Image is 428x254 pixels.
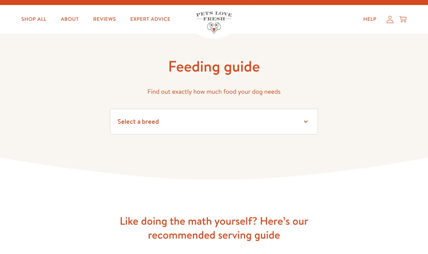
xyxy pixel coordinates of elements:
h1: Feeding guide [110,57,318,76]
a: Reviews [87,12,122,26]
a: Shop All [16,12,52,26]
h3: Like doing the math yourself? Here’s our recommended serving guide [99,214,329,242]
img: Pets Love Fresh [196,11,232,33]
a: About [55,12,85,26]
a: Expert Advice [124,12,176,26]
a: Help [358,12,382,26]
p: Find out exactly how much food your dog needs [110,86,318,97]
